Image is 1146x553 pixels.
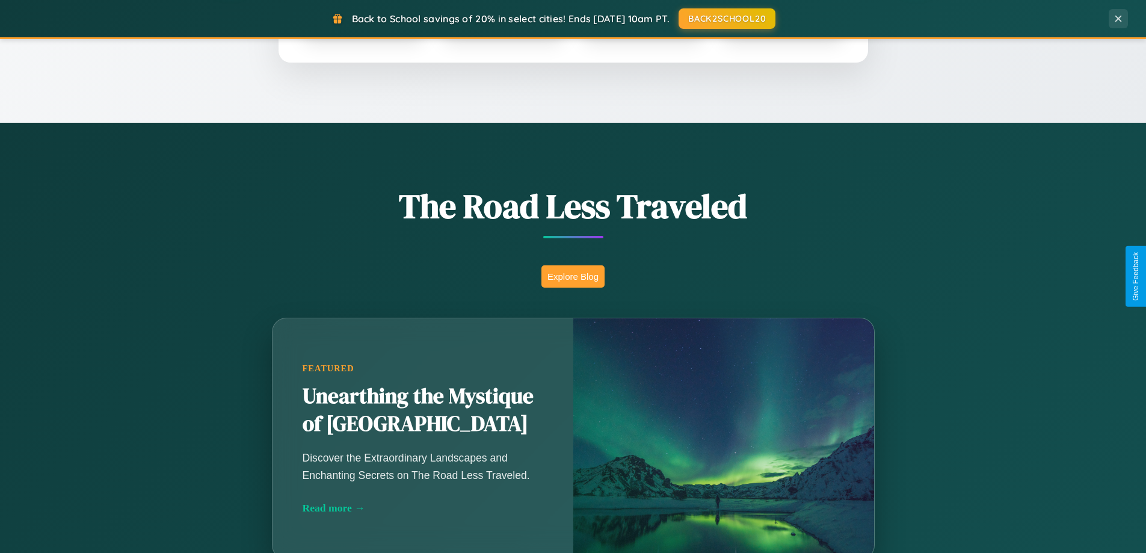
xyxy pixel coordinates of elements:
[541,265,605,288] button: Explore Blog
[352,13,670,25] span: Back to School savings of 20% in select cities! Ends [DATE] 10am PT.
[1132,252,1140,301] div: Give Feedback
[303,363,543,374] div: Featured
[303,450,543,483] p: Discover the Extraordinary Landscapes and Enchanting Secrets on The Road Less Traveled.
[679,8,775,29] button: BACK2SCHOOL20
[212,183,934,229] h1: The Road Less Traveled
[303,502,543,514] div: Read more →
[303,383,543,438] h2: Unearthing the Mystique of [GEOGRAPHIC_DATA]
